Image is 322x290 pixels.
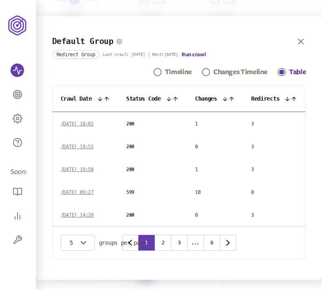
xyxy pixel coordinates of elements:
span: [DATE] 19:51 [61,144,94,149]
span: Crawl Date [61,95,92,102]
span: 0 [195,144,198,149]
button: 2 [155,235,171,251]
span: 3 [251,144,254,149]
span: Status Code [126,95,161,102]
span: 1 [195,167,198,172]
span: 10 [195,189,201,195]
div: Redirect Group [52,50,100,59]
span: 1 [195,121,198,127]
span: [DATE] 09:27 [61,189,94,195]
span: 0 [251,189,254,195]
span: [DATE] 14:20 [61,212,94,218]
button: 5 [61,235,95,251]
span: 3 [251,212,254,218]
span: 599 [126,189,134,195]
span: 0 [195,212,198,218]
span: [DATE] 18:02 [61,121,94,127]
span: Changes [195,95,217,102]
span: 200 [126,212,134,218]
span: groups per page [99,239,146,246]
div: Table [289,67,306,77]
span: 3 [251,121,254,127]
a: Table [278,67,306,77]
div: Navigation [52,67,306,77]
span: 3 [251,167,254,172]
button: ... [187,235,204,251]
h3: Default Group [52,37,114,46]
a: Changes Timeline [202,67,267,77]
div: Changes Timeline [213,67,267,77]
p: Last crawl: [DATE] | Next: [DATE] [103,52,178,57]
span: 200 [126,121,134,127]
span: Soon: [11,167,25,177]
button: 3 [171,235,187,251]
span: Redirects [251,95,279,102]
div: Timeline [165,67,192,77]
span: 200 [126,167,134,172]
button: 6 [204,235,220,251]
span: 200 [126,144,134,149]
a: Timeline [153,67,192,77]
button: Run crawl [182,51,206,58]
button: 1 [138,235,155,251]
span: 5 [67,239,75,246]
span: [DATE] 19:50 [61,167,94,172]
